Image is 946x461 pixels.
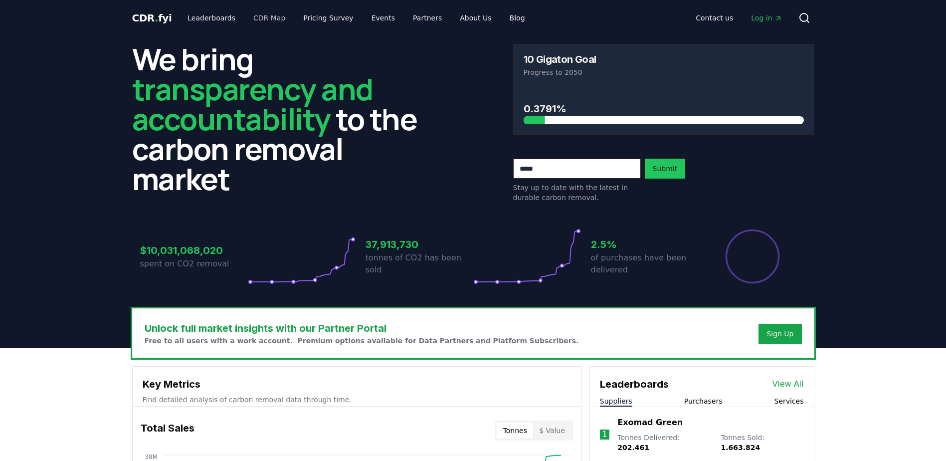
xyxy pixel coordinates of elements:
nav: Main [180,9,533,27]
p: Tonnes Sold : [721,433,803,453]
h3: Leaderboards [600,377,669,392]
a: CDR Map [245,9,293,27]
span: transparency and accountability [132,68,373,139]
span: CDR fyi [132,12,172,24]
p: Tonnes Delivered : [617,433,711,453]
h3: Total Sales [141,421,194,441]
button: Sign Up [758,324,801,344]
button: Purchasers [684,396,723,406]
a: CDR.fyi [132,11,172,25]
h2: We bring to the carbon removal market [132,44,433,194]
h3: $10,031,068,020 [140,243,248,258]
p: tonnes of CO2 has been sold [366,252,473,276]
a: Sign Up [766,329,793,339]
h3: 2.5% [591,237,699,252]
a: Log in [743,9,790,27]
span: Log in [751,13,782,23]
span: 1.663.824 [721,444,760,452]
p: Find detailed analysis of carbon removal data through time. [143,395,571,405]
a: About Us [452,9,499,27]
a: Leaderboards [180,9,243,27]
a: Pricing Survey [295,9,361,27]
div: Percentage of sales delivered [725,229,780,284]
a: Exomad Green [617,417,683,429]
a: Events [364,9,403,27]
a: Contact us [688,9,741,27]
h3: Key Metrics [143,377,571,392]
a: Blog [502,9,533,27]
p: of purchases have been delivered [591,252,699,276]
a: Partners [405,9,450,27]
p: Progress to 2050 [524,67,804,77]
p: spent on CO2 removal [140,258,248,270]
tspan: 38M [145,454,158,461]
button: Suppliers [600,396,632,406]
button: $ Value [533,423,571,439]
a: View All [772,378,804,390]
h3: 0.3791% [524,101,804,116]
span: 202.461 [617,444,649,452]
button: Services [774,396,803,406]
button: Tonnes [497,423,533,439]
p: Stay up to date with the latest in durable carbon removal. [513,183,641,203]
nav: Main [688,9,790,27]
h3: 37,913,730 [366,237,473,252]
h3: 10 Gigaton Goal [524,54,596,64]
p: 1 [602,429,607,441]
span: . [155,12,158,24]
button: Submit [645,159,686,179]
p: Free to all users with a work account. Premium options available for Data Partners and Platform S... [145,336,579,346]
h3: Unlock full market insights with our Partner Portal [145,321,579,336]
